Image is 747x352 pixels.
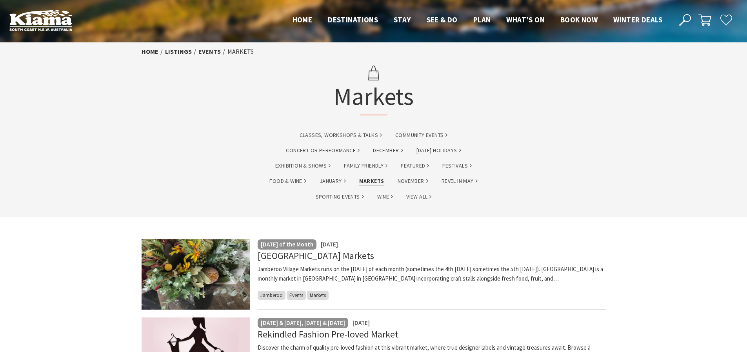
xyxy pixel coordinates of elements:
[473,15,491,24] span: Plan
[258,328,398,340] a: Rekindled Fashion Pre-loved Market
[261,240,313,249] p: [DATE] of the Month
[359,177,384,186] a: Markets
[293,15,313,24] span: Home
[9,9,72,31] img: Kiama Logo
[377,192,393,201] a: wine
[334,61,414,115] h1: Markets
[300,131,382,140] a: Classes, Workshops & Talks
[353,319,370,326] span: [DATE]
[316,192,364,201] a: Sporting Events
[142,239,250,310] img: Native bunches
[506,15,545,24] span: What’s On
[258,291,285,300] span: Jamberoo
[373,146,403,155] a: December
[321,241,338,248] span: [DATE]
[165,47,192,56] a: listings
[142,47,158,56] a: Home
[401,161,429,170] a: Featured
[406,192,431,201] a: View All
[442,177,478,186] a: Revel In May
[258,264,606,283] p: Jamberoo Village Markets runs on the [DATE] of each month (sometimes the 4th [DATE] sometimes the...
[398,177,428,186] a: November
[328,15,378,24] span: Destinations
[227,47,254,57] li: Markets
[416,146,461,155] a: [DATE] Holidays
[198,47,221,56] a: Events
[258,250,374,262] a: [GEOGRAPHIC_DATA] Markets
[275,161,331,170] a: Exhibition & Shows
[427,15,458,24] span: See & Do
[287,291,306,300] span: Events
[394,15,411,24] span: Stay
[395,131,447,140] a: Community Events
[307,291,329,300] span: Markets
[286,146,360,155] a: Concert or Performance
[285,14,670,27] nav: Main Menu
[613,15,662,24] span: Winter Deals
[261,318,345,328] p: [DATE] & [DATE], [DATE] & [DATE]
[442,161,472,170] a: Festivals
[320,177,346,186] a: January
[560,15,598,24] span: Book now
[344,161,387,170] a: Family Friendly
[269,177,306,186] a: Food & Wine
